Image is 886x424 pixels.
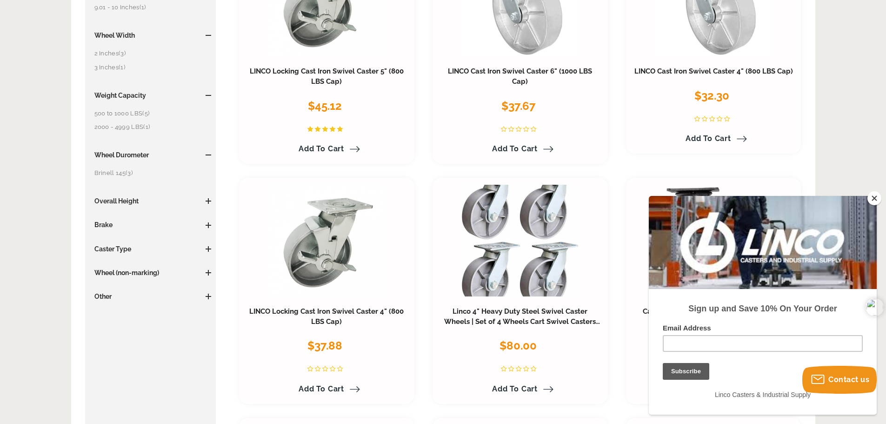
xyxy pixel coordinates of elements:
span: (5) [142,110,149,117]
a: LINCO Cast Iron Swivel Caster 4" (800 LBS Cap) [634,67,793,75]
span: $32.30 [694,89,729,102]
a: 500 to 1000 LBS(5) [94,108,212,119]
button: Close [867,191,881,205]
a: LINCO Locking Cast Iron Swivel Caster 5" (800 LBS Cap) [250,67,404,86]
span: $37.88 [307,339,342,352]
h3: Wheel Width [90,31,212,40]
strong: Sign up and Save 10% On Your Order [40,108,188,117]
a: Add to Cart [293,141,360,157]
a: Linco 4" Heavy Duty Steel Swivel Caster Wheels | Set of 4 Wheels Cart Swivel Casters with Cast Ir... [440,307,600,336]
span: (1) [119,64,125,71]
span: Add to Cart [492,384,538,393]
span: (1) [140,4,146,11]
input: Subscribe [14,167,60,184]
h3: Other [90,292,212,301]
span: Add to Cart [686,134,731,143]
span: $37.67 [501,99,535,113]
span: Add to Cart [299,384,344,393]
h3: Wheel Durometer [90,150,212,160]
a: Caster Connection Vintage Black Cast Iron Swivel Caster 8" [643,307,785,326]
a: 2000 - 4999 LBS(1) [94,122,212,132]
span: Add to Cart [492,144,538,153]
a: 2 Inches(3) [94,48,212,59]
span: $80.00 [500,339,537,352]
span: (3) [126,169,133,176]
span: (3) [119,50,126,57]
span: (1) [143,123,150,130]
span: Contact us [828,375,869,384]
span: $45.12 [308,99,342,113]
a: Add to Cart [486,141,553,157]
a: LINCO Locking Cast Iron Swivel Caster 4" (800 LBS Cap) [249,307,404,326]
label: Email Address [14,128,214,139]
h3: Overall Height [90,196,212,206]
h3: Caster Type [90,244,212,254]
a: Add to Cart [680,131,747,147]
span: Add to Cart [299,144,344,153]
a: Add to Cart [486,381,553,397]
button: Contact us [802,366,877,394]
h3: Brake [90,220,212,229]
a: 3 Inches(1) [94,62,212,73]
a: Add to Cart [293,381,360,397]
span: Linco Casters & Industrial Supply [66,195,162,202]
a: LINCO Cast Iron Swivel Caster 6" (1000 LBS Cap) [448,67,592,86]
a: Brinell 145(3) [94,168,212,178]
h3: Weight Capacity [90,91,212,100]
a: 9.01 - 10 Inches(1) [94,2,212,13]
h3: Wheel (non-marking) [90,268,212,277]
